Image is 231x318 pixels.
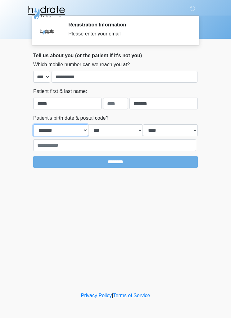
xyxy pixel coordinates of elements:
[113,293,150,298] a: Terms of Service
[33,61,130,68] label: Which mobile number can we reach you at?
[27,5,66,20] img: Hydrate IV Bar - Glendale Logo
[33,53,198,58] h2: Tell us about you (or the patient if it's not you)
[38,22,57,40] img: Agent Avatar
[81,293,112,298] a: Privacy Policy
[33,88,87,95] label: Patient first & last name:
[33,114,108,122] label: Patient's birth date & postal code?
[68,30,188,38] div: Please enter your email
[112,293,113,298] a: |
